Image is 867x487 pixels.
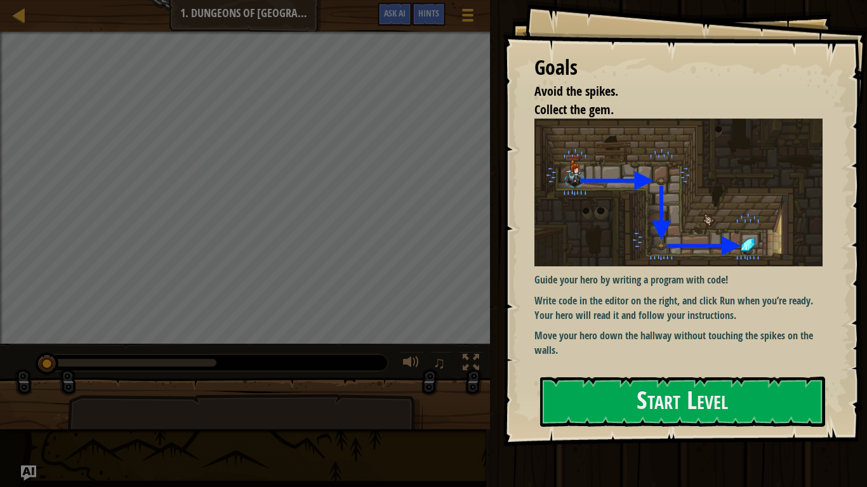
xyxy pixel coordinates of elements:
[534,53,823,82] div: Goals
[540,377,825,427] button: Start Level
[433,353,446,372] span: ♫
[430,351,452,377] button: ♫
[534,294,823,323] p: Write code in the editor on the right, and click Run when you’re ready. Your hero will read it an...
[384,7,406,19] span: Ask AI
[458,351,484,377] button: Toggle fullscreen
[519,101,819,119] li: Collect the gem.
[534,328,823,358] p: Move your hero down the hallway without touching the spikes on the walls.
[534,119,823,266] img: Dungeons of kithgard
[519,82,819,101] li: Avoid the spikes.
[534,101,614,118] span: Collect the gem.
[399,351,424,377] button: Adjust volume
[21,465,36,481] button: Ask AI
[418,7,439,19] span: Hints
[452,3,484,32] button: Show game menu
[378,3,412,26] button: Ask AI
[534,82,618,100] span: Avoid the spikes.
[534,273,823,287] p: Guide your hero by writing a program with code!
